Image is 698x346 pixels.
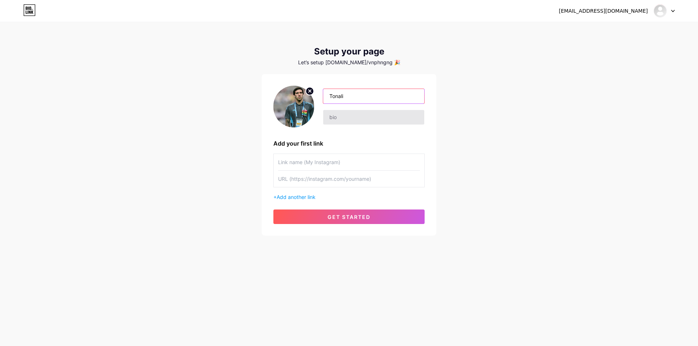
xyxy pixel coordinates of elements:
[278,171,420,187] input: URL (https://instagram.com/yourname)
[328,214,370,220] span: get started
[273,193,425,201] div: +
[273,86,314,127] img: profile pic
[262,46,436,57] div: Setup your page
[653,4,667,18] img: VĂN PHƯƠNG NGUYỄN
[278,154,420,170] input: Link name (My Instagram)
[323,110,424,125] input: bio
[273,139,425,148] div: Add your first link
[262,60,436,65] div: Let’s setup [DOMAIN_NAME]/vnphngng 🎉
[559,7,648,15] div: [EMAIL_ADDRESS][DOMAIN_NAME]
[323,89,424,103] input: Your name
[277,194,316,200] span: Add another link
[273,209,425,224] button: get started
